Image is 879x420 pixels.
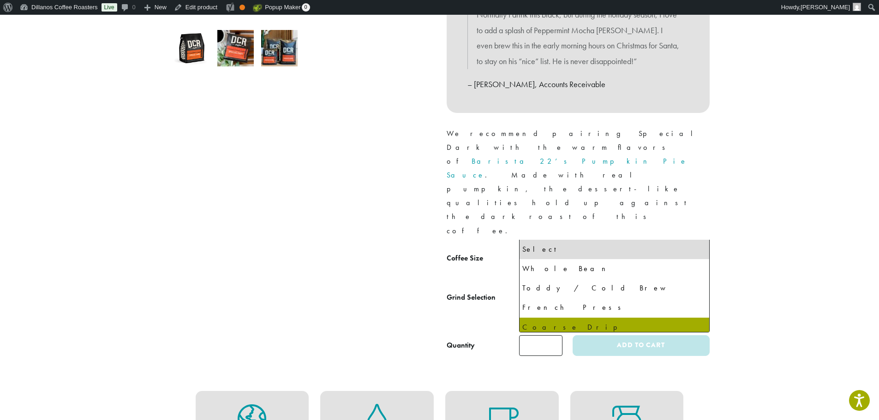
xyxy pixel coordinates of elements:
div: Whole Bean [522,262,706,276]
label: Coffee Size [447,252,519,265]
li: Select [520,240,709,259]
input: Product quantity [519,335,562,356]
span: 0 [302,3,310,12]
div: OK [239,5,245,10]
img: Special Dark - Image 3 [261,30,298,66]
div: Coarse Drip [522,320,706,334]
label: Grind Selection [447,291,519,304]
p: – [PERSON_NAME], Accounts Receivable [467,77,689,92]
img: Special Dark - Image 2 [217,30,254,66]
p: Normally I drink this black, but during the holiday season, I love to add a splash of Peppermint ... [477,7,680,69]
span: [PERSON_NAME] [801,4,850,11]
div: Quantity [447,340,475,351]
p: We recommend pairing Special Dark with the warm flavors of . Made with real pumpkin, the dessert-... [447,127,710,238]
a: Live [102,3,117,12]
div: French Press [522,301,706,314]
a: Barista 22’s Pumpkin Pie Sauce [447,156,688,180]
img: Special Dark [173,30,210,66]
button: Add to cart [573,335,709,356]
div: Toddy / Cold Brew [522,281,706,295]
